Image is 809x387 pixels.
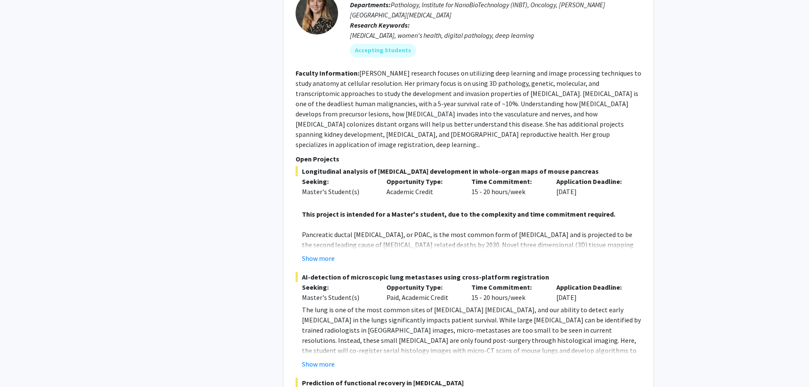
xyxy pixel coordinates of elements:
div: Academic Credit [380,176,465,197]
div: Master's Student(s) [302,186,374,197]
b: Faculty Information: [296,69,359,77]
p: Seeking: [302,176,374,186]
span: Longitudinal analysis of [MEDICAL_DATA] development in whole-organ maps of mouse pancreas [296,166,641,176]
div: [MEDICAL_DATA], women's health, digital pathology, deep learning [350,30,641,40]
p: Time Commitment: [471,282,544,292]
div: [DATE] [550,176,635,197]
div: Paid, Academic Credit [380,282,465,302]
p: Opportunity Type: [386,282,459,292]
p: Time Commitment: [471,176,544,186]
fg-read-more: [PERSON_NAME] research focuses on utilizing deep learning and image processing techniques to stud... [296,69,641,149]
p: Application Deadline: [556,282,629,292]
mat-chip: Accepting Students [350,44,416,57]
p: Application Deadline: [556,176,629,186]
strong: This project is intended for a Master's student, due to the complexity and time commitment required. [302,210,615,218]
b: Departments: [350,0,391,9]
span: Pathology, Institute for NanoBioTechnology (INBT), Oncology, [PERSON_NAME][GEOGRAPHIC_DATA][MEDIC... [350,0,605,19]
b: Research Keywords: [350,21,410,29]
p: Pancreatic ductal [MEDICAL_DATA], or PDAC, is the most common form of [MEDICAL_DATA] and is proje... [302,229,641,301]
span: AI-detection of microscopic lung metastases using cross-platform registration [296,272,641,282]
button: Show more [302,253,335,263]
iframe: Chat [6,349,36,381]
p: Open Projects [296,154,641,164]
div: 15 - 20 hours/week [465,176,550,197]
div: [DATE] [550,282,635,302]
p: Opportunity Type: [386,176,459,186]
p: Seeking: [302,282,374,292]
div: 15 - 20 hours/week [465,282,550,302]
div: Master's Student(s) [302,292,374,302]
button: Show more [302,359,335,369]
